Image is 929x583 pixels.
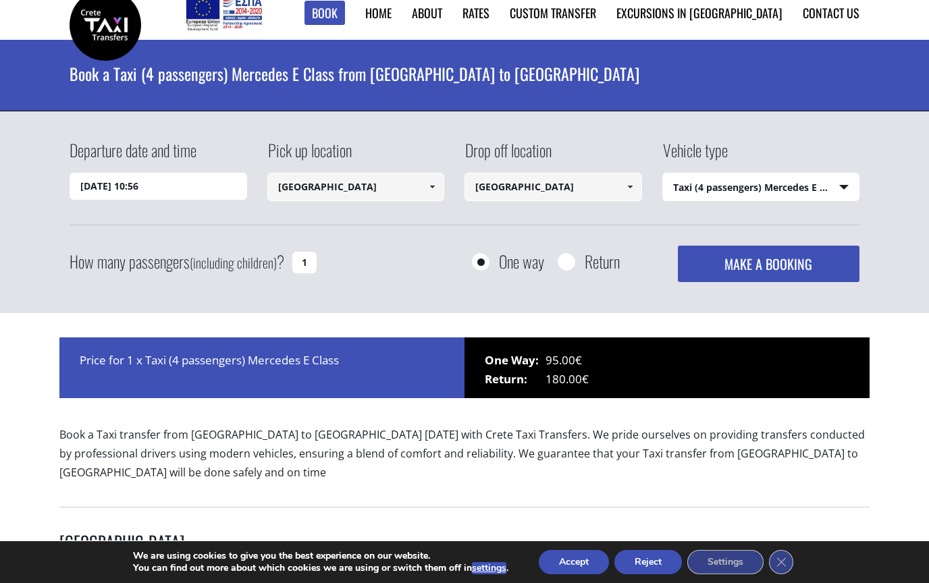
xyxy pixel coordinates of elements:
div: Price for 1 x Taxi (4 passengers) Mercedes E Class [59,337,464,398]
label: Return [585,253,620,270]
a: Crete Taxi Transfers | Book a Taxi transfer from Rethymnon city to Heraklion airport | Crete Taxi... [70,16,141,30]
a: Home [365,4,392,22]
button: Settings [687,550,764,574]
p: Book a Taxi transfer from [GEOGRAPHIC_DATA] to [GEOGRAPHIC_DATA] [DATE] with Crete Taxi Transfers... [59,425,870,493]
button: settings [472,562,506,574]
a: Rates [462,4,489,22]
label: Vehicle type [662,138,728,173]
p: You can find out more about which cookies we are using or switch them off in . [133,562,508,574]
button: Accept [539,550,609,574]
div: 95.00€ 180.00€ [464,337,870,398]
label: One way [499,253,544,270]
h1: Book a Taxi (4 passengers) Mercedes E Class from [GEOGRAPHIC_DATA] to [GEOGRAPHIC_DATA] [70,40,859,107]
button: MAKE A BOOKING [678,246,859,282]
a: Excursions in [GEOGRAPHIC_DATA] [616,4,782,22]
span: Taxi (4 passengers) Mercedes E Class [663,173,859,202]
input: Select pickup location [267,173,445,201]
a: Book [304,1,345,26]
a: About [412,4,442,22]
label: Departure date and time [70,138,196,173]
span: One Way: [485,351,546,370]
p: We are using cookies to give you the best experience on our website. [133,550,508,562]
a: Contact us [803,4,859,22]
button: Reject [614,550,682,574]
h3: [GEOGRAPHIC_DATA] [59,531,870,561]
button: Close GDPR Cookie Banner [769,550,793,574]
a: Show All Items [618,173,641,201]
input: Select drop-off location [464,173,642,201]
a: Show All Items [421,173,444,201]
label: Drop off location [464,138,552,173]
a: Custom Transfer [510,4,596,22]
label: How many passengers ? [70,246,284,279]
label: Pick up location [267,138,352,173]
span: Return: [485,370,546,389]
small: (including children) [190,252,277,273]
